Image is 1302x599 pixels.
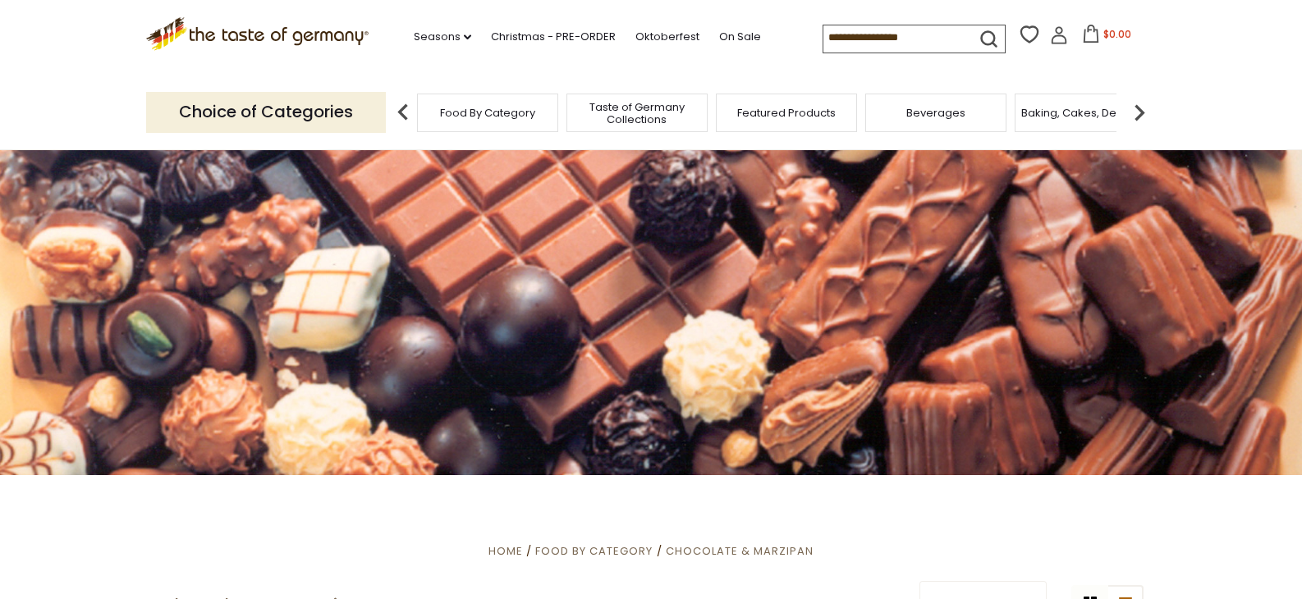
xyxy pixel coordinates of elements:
[737,107,836,119] a: Featured Products
[491,28,616,46] a: Christmas - PRE-ORDER
[571,101,703,126] a: Taste of Germany Collections
[488,543,523,559] a: Home
[440,107,535,119] a: Food By Category
[1071,25,1141,49] button: $0.00
[1103,27,1131,41] span: $0.00
[666,543,814,559] a: Chocolate & Marzipan
[719,28,761,46] a: On Sale
[535,543,653,559] a: Food By Category
[1021,107,1148,119] a: Baking, Cakes, Desserts
[1123,96,1156,129] img: next arrow
[146,92,386,132] p: Choice of Categories
[414,28,471,46] a: Seasons
[635,28,699,46] a: Oktoberfest
[906,107,965,119] a: Beverages
[387,96,419,129] img: previous arrow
